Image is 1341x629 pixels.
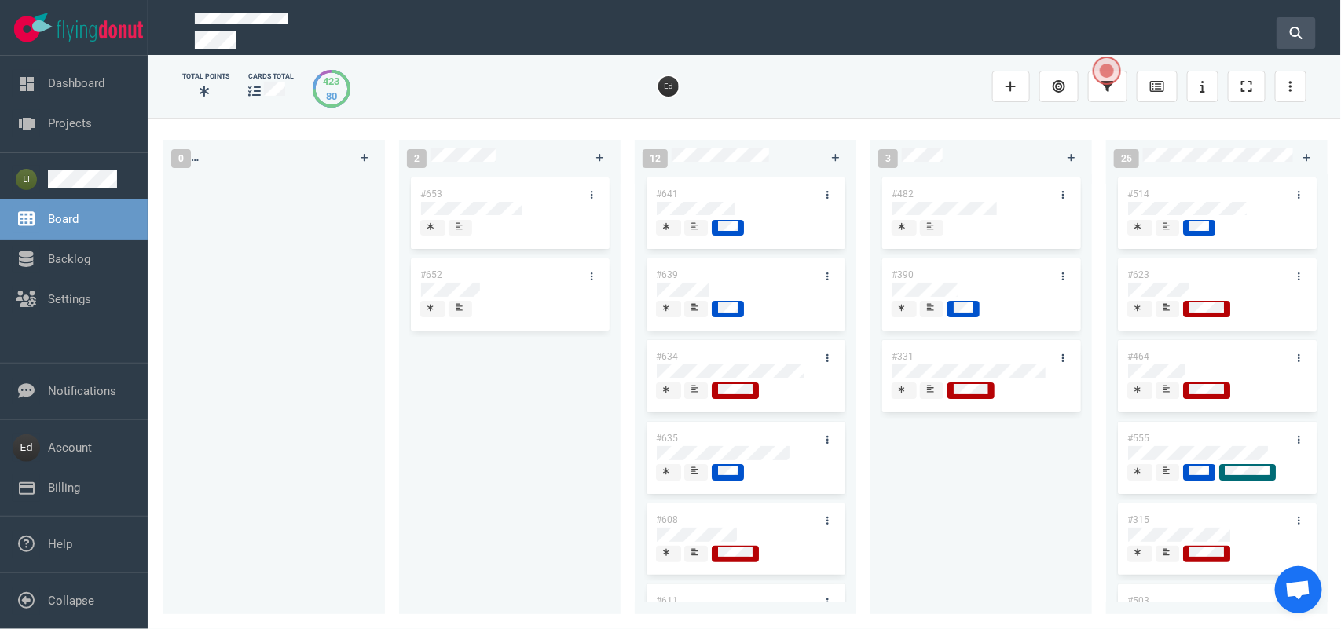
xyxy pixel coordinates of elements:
[1114,149,1139,168] span: 25
[48,116,92,130] a: Projects
[48,292,91,306] a: Settings
[656,351,678,362] a: #634
[656,514,678,525] a: #608
[182,71,229,82] div: Total Points
[48,212,79,226] a: Board
[1127,433,1149,444] a: #555
[407,149,427,168] span: 2
[48,537,72,551] a: Help
[656,595,678,606] a: #611
[892,269,914,280] a: #390
[248,71,294,82] div: cards total
[658,76,679,97] img: 26
[57,20,143,42] img: Flying Donut text logo
[420,269,442,280] a: #652
[1127,514,1149,525] a: #315
[878,149,898,168] span: 3
[1127,269,1149,280] a: #623
[48,481,80,495] a: Billing
[324,89,340,104] div: 80
[48,76,104,90] a: Dashboard
[656,188,678,199] a: #641
[1093,57,1121,85] button: Open the dialog
[1275,566,1322,613] a: Aprire la chat
[656,269,678,280] a: #639
[892,351,914,362] a: #331
[48,441,92,455] a: Account
[48,384,116,398] a: Notifications
[656,433,678,444] a: #635
[1127,351,1149,362] a: #464
[48,252,90,266] a: Backlog
[324,74,340,89] div: 423
[1127,595,1149,606] a: #503
[1127,188,1149,199] a: #514
[892,188,914,199] a: #482
[643,149,668,168] span: 12
[420,188,442,199] a: #653
[171,149,191,168] span: 0
[48,594,94,608] a: Collapse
